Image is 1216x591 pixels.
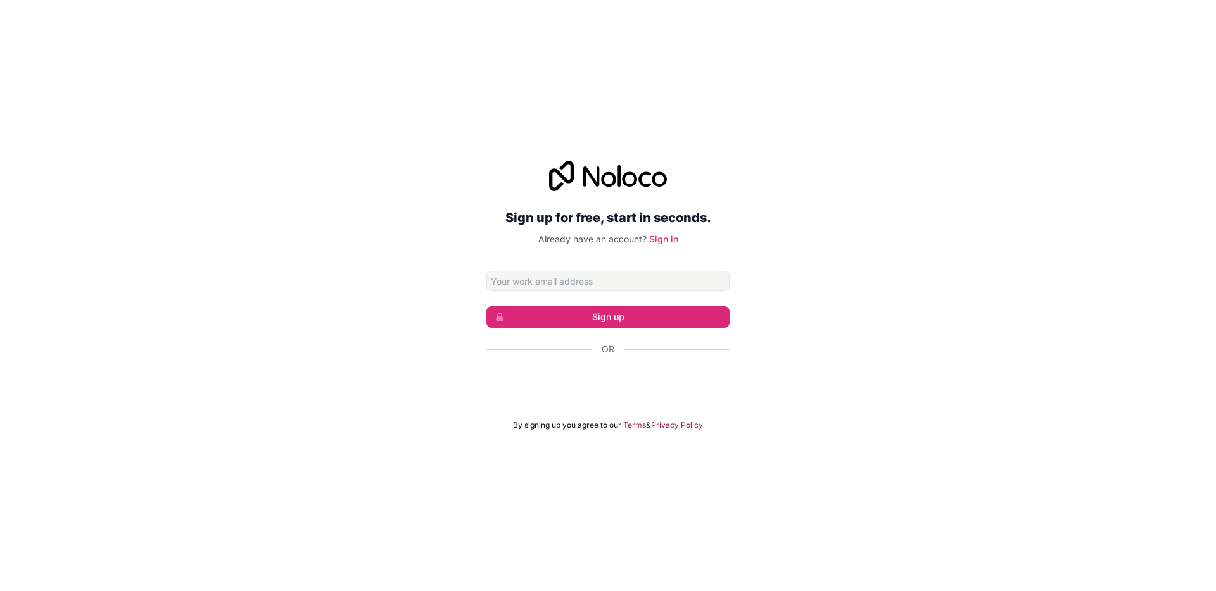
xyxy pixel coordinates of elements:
[651,420,703,430] a: Privacy Policy
[623,420,646,430] a: Terms
[649,233,678,244] a: Sign in
[538,233,647,244] span: Already have an account?
[513,420,621,430] span: By signing up you agree to our
[646,420,651,430] span: &
[486,306,730,328] button: Sign up
[602,343,614,356] span: Or
[486,206,730,229] h2: Sign up for free, start in seconds.
[486,271,730,291] input: Email address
